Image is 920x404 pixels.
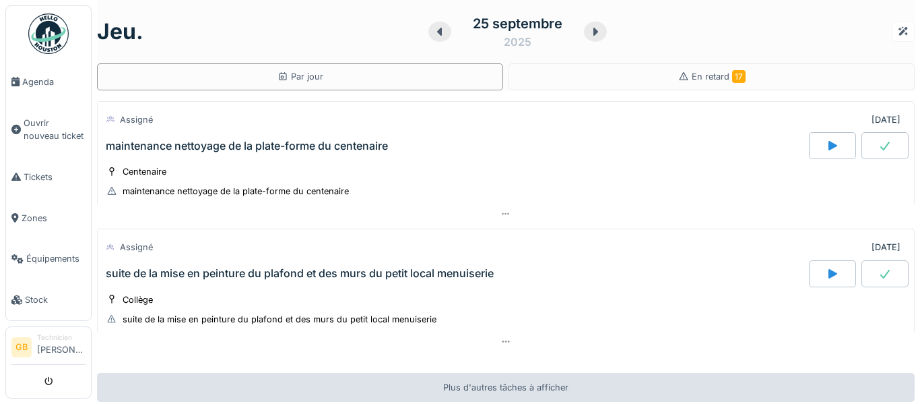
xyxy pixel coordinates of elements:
div: suite de la mise en peinture du plafond et des murs du petit local menuiserie [106,267,494,280]
div: suite de la mise en peinture du plafond et des murs du petit local menuiserie [123,313,436,326]
div: Assigné [120,241,153,254]
div: Centenaire [123,165,166,178]
span: 17 [732,70,746,83]
div: Par jour [277,70,323,83]
span: Stock [25,293,86,306]
div: [DATE] [872,241,900,254]
div: 2025 [504,34,531,50]
div: maintenance nettoyage de la plate-forme du centenaire [106,140,388,152]
a: Équipements [6,239,91,280]
span: Tickets [24,171,86,183]
span: En retard [692,71,746,82]
div: Assigné [120,113,153,126]
a: Tickets [6,156,91,198]
div: maintenance nettoyage de la plate-forme du centenaire [123,185,349,198]
li: [PERSON_NAME] [37,333,86,362]
img: Badge_color-CXgf-gQk.svg [28,13,69,54]
div: [DATE] [872,113,900,126]
div: Plus d'autres tâches à afficher [97,373,915,402]
li: GB [11,337,32,357]
span: Zones [22,212,86,225]
a: Ouvrir nouveau ticket [6,103,91,156]
span: Équipements [26,252,86,265]
a: Stock [6,279,91,320]
div: Collège [123,293,153,306]
h1: jeu. [97,19,143,45]
a: Zones [6,198,91,239]
div: 25 septembre [473,13,562,34]
div: Technicien [37,333,86,343]
a: Agenda [6,61,91,103]
span: Ouvrir nouveau ticket [24,117,86,142]
span: Agenda [22,76,86,88]
a: GB Technicien[PERSON_NAME] [11,333,86,365]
